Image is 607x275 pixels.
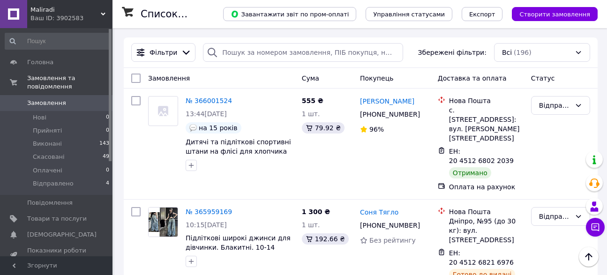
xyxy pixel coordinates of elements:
[27,74,112,91] span: Замовлення та повідомлення
[302,74,319,82] span: Cума
[302,122,345,134] div: 79.92 ₴
[33,140,62,148] span: Виконані
[519,11,590,18] span: Створити замовлення
[148,96,178,126] a: Фото товару
[586,218,605,237] button: Чат з покупцем
[33,113,46,122] span: Нові
[449,167,491,178] div: Отримано
[103,153,109,161] span: 49
[512,7,598,21] button: Створити замовлення
[199,124,238,132] span: на 15 років
[449,105,524,143] div: с. [STREET_ADDRESS]: вул. [PERSON_NAME][STREET_ADDRESS]
[366,7,452,21] button: Управління статусами
[531,74,555,82] span: Статус
[189,124,197,132] img: :speech_balloon:
[302,221,320,229] span: 1 шт.
[502,48,512,57] span: Всі
[369,126,384,133] span: 96%
[502,10,598,17] a: Створити замовлення
[186,234,291,260] a: Підліткові широкі джинси для дівчинки. Блакитні. 10-14 років.
[27,199,73,207] span: Повідомлення
[369,237,416,244] span: Без рейтингу
[449,249,514,266] span: ЕН: 20 4512 6821 6976
[186,138,291,164] a: Дитячі та підліткові спортивні штани на флісі для хлопчика 5-16 років. 15 лет
[5,33,110,50] input: Пошук
[539,211,571,222] div: Відправлено
[449,96,524,105] div: Нова Пошта
[186,208,232,216] a: № 365959169
[360,208,398,217] a: Соня Тягло
[27,58,53,67] span: Головна
[539,100,571,111] div: Відправлено
[27,99,66,107] span: Замовлення
[150,48,177,57] span: Фільтри
[449,182,524,192] div: Оплата на рахунок
[358,108,422,121] div: [PHONE_NUMBER]
[99,140,109,148] span: 143
[302,233,349,245] div: 192.66 ₴
[30,14,112,22] div: Ваш ID: 3902583
[186,221,227,229] span: 10:15[DATE]
[360,97,414,106] a: [PERSON_NAME]
[106,126,109,135] span: 0
[149,208,178,237] img: Фото товару
[469,11,495,18] span: Експорт
[33,179,74,188] span: Відправлено
[30,6,101,14] span: Maliradi
[33,153,65,161] span: Скасовані
[27,246,87,263] span: Показники роботи компанії
[462,7,503,21] button: Експорт
[27,215,87,223] span: Товари та послуги
[449,207,524,216] div: Нова Пошта
[186,97,232,104] a: № 366001524
[302,97,323,104] span: 555 ₴
[33,166,62,175] span: Оплачені
[360,74,393,82] span: Покупець
[106,166,109,175] span: 0
[449,216,524,245] div: Дніпро, №95 (до 30 кг): вул. [STREET_ADDRESS]
[302,110,320,118] span: 1 шт.
[106,113,109,122] span: 0
[223,7,356,21] button: Завантажити звіт по пром-оплаті
[106,179,109,188] span: 4
[27,230,97,239] span: [DEMOGRAPHIC_DATA]
[203,43,403,62] input: Пошук за номером замовлення, ПІБ покупця, номером телефону, Email, номером накладної
[231,10,349,18] span: Завантажити звіт по пром-оплаті
[141,8,236,20] h1: Список замовлень
[358,219,422,232] div: [PHONE_NUMBER]
[302,208,330,216] span: 1 300 ₴
[514,49,532,56] span: (196)
[186,110,227,118] span: 13:44[DATE]
[148,74,190,82] span: Замовлення
[449,148,514,164] span: ЕН: 20 4512 6802 2039
[579,247,599,267] button: Наверх
[373,11,445,18] span: Управління статусами
[33,126,62,135] span: Прийняті
[438,74,507,82] span: Доставка та оплата
[418,48,487,57] span: Збережені фільтри:
[148,207,178,237] a: Фото товару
